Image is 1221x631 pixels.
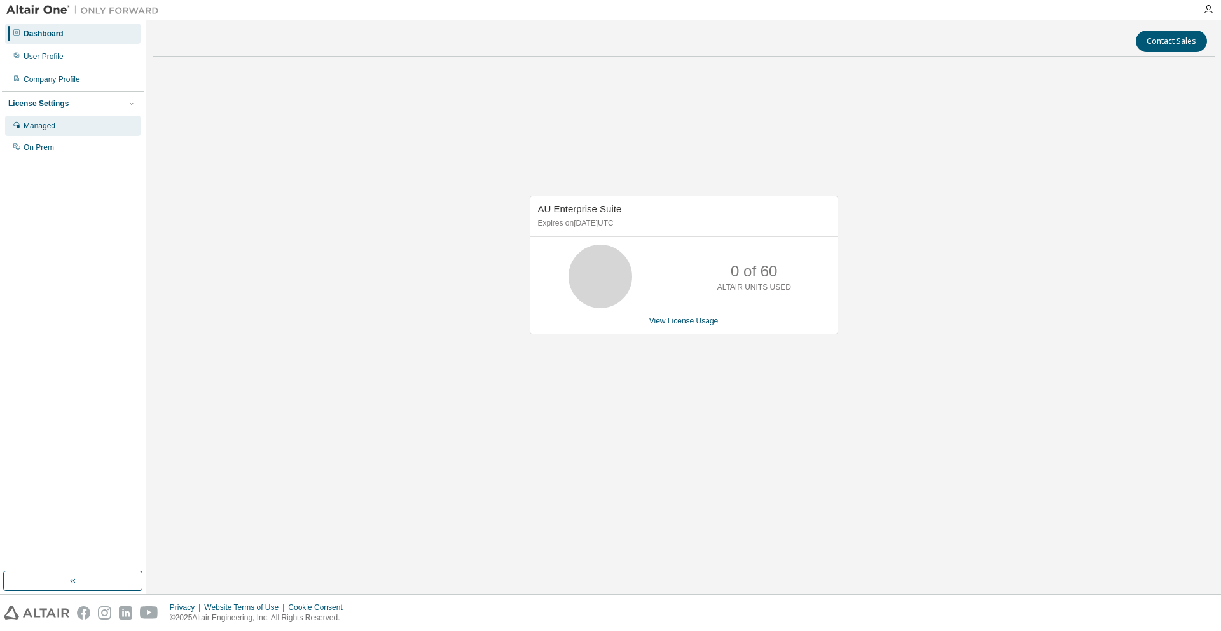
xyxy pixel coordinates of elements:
[204,602,288,613] div: Website Terms of Use
[6,4,165,17] img: Altair One
[538,203,622,214] span: AU Enterprise Suite
[24,121,55,131] div: Managed
[288,602,350,613] div: Cookie Consent
[1136,31,1207,52] button: Contact Sales
[4,606,69,620] img: altair_logo.svg
[8,98,69,109] div: License Settings
[24,74,80,85] div: Company Profile
[24,142,54,153] div: On Prem
[170,602,204,613] div: Privacy
[24,29,64,39] div: Dashboard
[649,316,719,325] a: View License Usage
[24,51,64,62] div: User Profile
[77,606,90,620] img: facebook.svg
[119,606,132,620] img: linkedin.svg
[538,218,827,229] p: Expires on [DATE] UTC
[731,261,777,282] p: 0 of 60
[717,282,791,293] p: ALTAIR UNITS USED
[140,606,158,620] img: youtube.svg
[98,606,111,620] img: instagram.svg
[170,613,350,623] p: © 2025 Altair Engineering, Inc. All Rights Reserved.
